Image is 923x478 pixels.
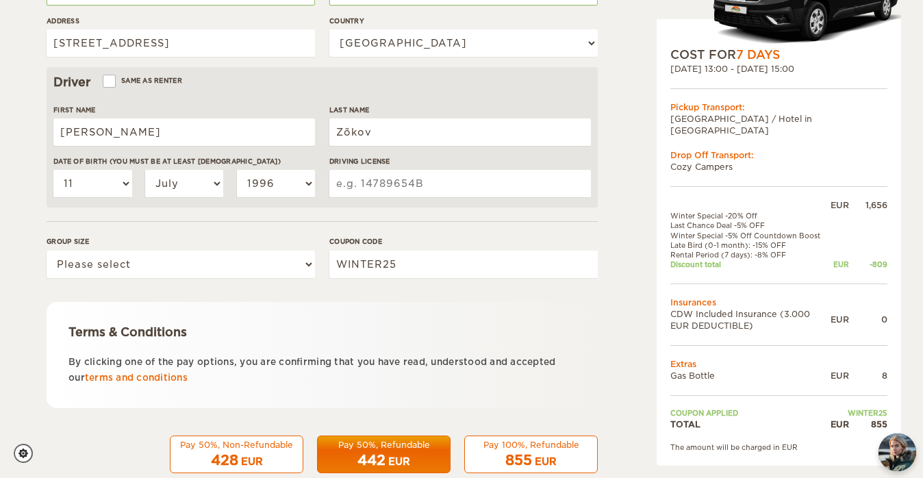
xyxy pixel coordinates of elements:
p: By clicking one of the pay options, you are confirming that you have read, understood and accepte... [68,354,576,386]
button: Pay 50%, Non-Refundable 428 EUR [170,436,303,474]
button: Pay 50%, Refundable 442 EUR [317,436,451,474]
a: Cookie settings [14,444,42,463]
div: EUR [831,314,849,325]
label: Driving License [329,156,591,166]
div: The amount will be charged in EUR [670,442,887,452]
label: Address [47,16,315,26]
button: chat-button [878,433,916,471]
div: Driver [53,74,591,90]
td: Insurances [670,297,887,308]
div: 8 [849,370,887,381]
td: Winter Special -5% Off Countdown Boost [670,231,831,240]
span: 428 [211,452,238,468]
input: e.g. Street, City, Zip Code [47,29,315,57]
td: Last Chance Deal -5% OFF [670,221,831,230]
td: [GEOGRAPHIC_DATA] / Hotel in [GEOGRAPHIC_DATA] [670,113,887,136]
label: Group size [47,236,315,247]
input: e.g. 14789654B [329,170,591,197]
td: Coupon applied [670,408,831,418]
div: -809 [849,260,887,269]
div: EUR [831,199,849,211]
span: 855 [505,452,532,468]
input: e.g. Smith [329,118,591,146]
td: Rental Period (7 days): -8% OFF [670,250,831,260]
span: 442 [357,452,385,468]
label: Date of birth (You must be at least [DEMOGRAPHIC_DATA]) [53,156,315,166]
input: Same as renter [104,78,113,87]
td: Discount total [670,260,831,269]
label: Same as renter [104,74,182,87]
div: EUR [388,455,410,468]
span: 7 Days [736,48,780,62]
div: [DATE] 13:00 - [DATE] 15:00 [670,63,887,75]
div: EUR [535,455,557,468]
td: Cozy Campers [670,161,887,173]
div: Pay 100%, Refundable [473,439,589,451]
td: TOTAL [670,418,831,430]
div: COST FOR [670,47,887,63]
div: Pickup Transport: [670,101,887,113]
td: WINTER25 [831,408,887,418]
div: Pay 50%, Refundable [326,439,442,451]
td: Gas Bottle [670,370,831,381]
div: Drop Off Transport: [670,149,887,161]
button: Pay 100%, Refundable 855 EUR [464,436,598,474]
div: EUR [831,370,849,381]
div: Pay 50%, Non-Refundable [179,439,294,451]
td: CDW Included Insurance (3.000 EUR DEDUCTIBLE) [670,308,831,331]
div: 0 [849,314,887,325]
label: Country [329,16,598,26]
td: Winter Special -20% Off [670,211,831,221]
div: 1,656 [849,199,887,211]
td: Extras [670,358,887,370]
div: Terms & Conditions [68,324,576,340]
div: EUR [831,260,849,269]
div: EUR [241,455,263,468]
label: Coupon code [329,236,598,247]
label: Last Name [329,105,591,115]
input: e.g. William [53,118,315,146]
td: Late Bird (0-1 month): -15% OFF [670,240,831,250]
img: Freyja at Cozy Campers [878,433,916,471]
div: 855 [849,418,887,430]
label: First Name [53,105,315,115]
div: EUR [831,418,849,430]
a: terms and conditions [85,373,188,383]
